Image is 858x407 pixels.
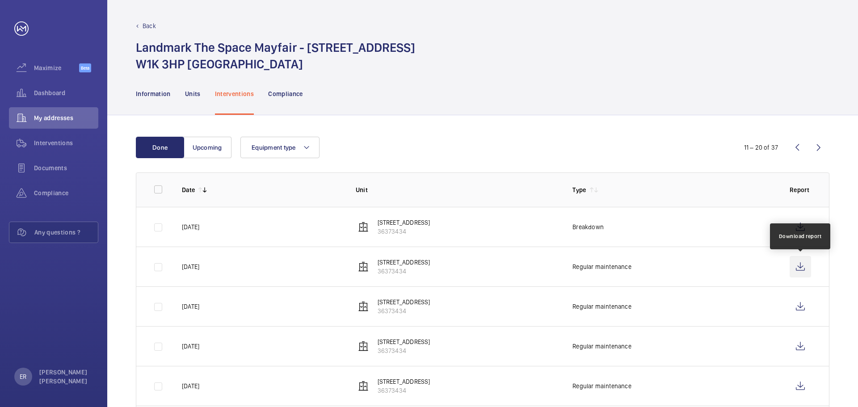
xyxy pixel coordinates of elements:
span: Beta [79,63,91,72]
p: Units [185,89,201,98]
span: Documents [34,164,98,172]
p: Regular maintenance [572,262,631,271]
p: Regular maintenance [572,302,631,311]
button: Done [136,137,184,158]
p: Report [790,185,811,194]
h1: Landmark The Space Mayfair - [STREET_ADDRESS] W1K 3HP [GEOGRAPHIC_DATA] [136,39,415,72]
p: [PERSON_NAME] [PERSON_NAME] [39,368,93,386]
p: [DATE] [182,302,199,311]
p: Regular maintenance [572,382,631,390]
button: Upcoming [183,137,231,158]
p: Back [143,21,156,30]
p: 36373434 [378,306,430,315]
p: [DATE] [182,342,199,351]
img: elevator.svg [358,381,369,391]
p: Information [136,89,171,98]
img: elevator.svg [358,301,369,312]
button: Equipment type [240,137,320,158]
div: 11 – 20 of 37 [744,143,778,152]
p: [DATE] [182,382,199,390]
p: [STREET_ADDRESS] [378,337,430,346]
img: elevator.svg [358,222,369,232]
p: ER [20,372,26,381]
span: Compliance [34,189,98,197]
p: Breakdown [572,222,604,231]
img: elevator.svg [358,261,369,272]
p: [STREET_ADDRESS] [378,258,430,267]
p: 36373434 [378,267,430,276]
p: Type [572,185,586,194]
p: 36373434 [378,386,430,395]
span: My addresses [34,113,98,122]
div: Download report [779,232,822,240]
p: Compliance [268,89,303,98]
span: Dashboard [34,88,98,97]
p: Interventions [215,89,254,98]
span: Any questions ? [34,228,98,237]
img: elevator.svg [358,341,369,352]
p: 36373434 [378,346,430,355]
span: Equipment type [252,144,296,151]
p: 36373434 [378,227,430,236]
p: [STREET_ADDRESS] [378,377,430,386]
p: [DATE] [182,222,199,231]
p: Regular maintenance [572,342,631,351]
p: Date [182,185,195,194]
p: [STREET_ADDRESS] [378,218,430,227]
span: Maximize [34,63,79,72]
p: Unit [356,185,559,194]
p: [STREET_ADDRESS] [378,298,430,306]
p: [DATE] [182,262,199,271]
span: Interventions [34,138,98,147]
